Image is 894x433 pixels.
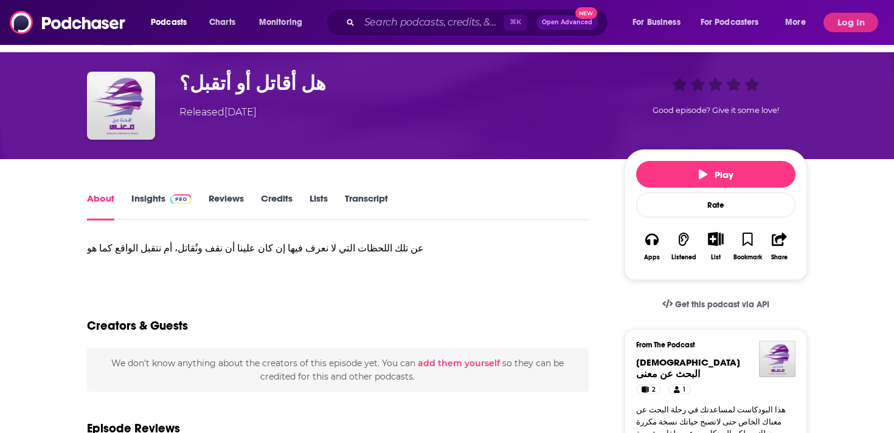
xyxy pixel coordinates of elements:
[111,358,564,382] span: We don't know anything about the creators of this episode yet . You can so they can be credited f...
[237,242,255,254] span: علينا
[205,242,223,254] span: نقف
[764,224,795,268] button: Share
[395,242,408,254] span: تلك
[131,193,192,220] a: InsightsPodchaser Pro
[699,169,733,180] span: Play
[732,224,763,268] button: Bookmark
[671,254,696,261] div: Listened
[175,242,203,254] span: ونُقاتل،
[636,341,786,349] h3: From The Podcast
[258,242,273,254] span: كان
[151,14,187,31] span: Podcasts
[338,9,620,36] div: Search podcasts, credits, & more...
[759,341,795,377] img: بودكاست البحث عن معنى
[10,11,126,34] img: Podchaser - Follow, Share and Rate Podcasts
[305,242,328,254] span: نعرف
[542,19,592,26] span: Open Advanced
[636,161,795,188] button: Play
[668,224,699,268] button: Listened
[87,242,97,254] span: هو
[259,14,302,31] span: Monitoring
[99,242,113,254] span: كما
[636,384,661,394] a: 2
[358,242,392,254] span: اللحظات
[140,242,172,254] span: أم نتقبل
[632,14,681,31] span: For Business
[823,13,878,32] button: Log In
[771,254,788,261] div: Share
[636,356,740,380] span: [DEMOGRAPHIC_DATA] البحث عن معنى
[636,193,795,217] div: Rate
[636,224,668,268] button: Apps
[359,13,504,32] input: Search podcasts, credits, & more...
[653,106,779,115] span: Good episode? Give it some love!
[275,242,285,254] span: إن
[310,193,328,220] a: Lists
[683,384,685,396] span: 1
[345,193,388,220] a: Transcript
[115,242,138,254] span: الواقع
[693,13,777,32] button: open menu
[785,14,806,31] span: More
[331,242,336,254] span: لا
[179,72,605,95] h1: هل أقاتل أو أتقبل؟
[653,290,779,319] a: Get this podcast via API
[225,242,235,254] span: أن
[251,13,318,32] button: open menu
[87,72,155,140] img: هل أقاتل أو أتقبل؟
[418,358,500,368] button: add them yourself
[87,193,114,220] a: About
[288,242,303,254] span: فيها
[777,13,821,32] button: open menu
[703,232,728,245] button: Show More Button
[142,13,203,32] button: open menu
[339,242,355,254] span: التي
[652,384,656,396] span: 2
[87,318,188,333] h2: Creators & Guests
[575,7,597,19] span: New
[711,253,721,261] div: List
[536,15,598,30] button: Open AdvancedNew
[504,15,527,30] span: ⌘ K
[624,13,696,32] button: open menu
[675,299,769,310] span: Get this podcast via API
[201,13,243,32] a: Charts
[644,254,660,261] div: Apps
[733,254,762,261] div: Bookmark
[411,242,424,254] span: عن
[179,105,257,120] div: Released [DATE]
[209,193,244,220] a: Reviews
[170,194,192,204] img: Podchaser Pro
[700,224,732,268] div: Show More ButtonList
[209,14,235,31] span: Charts
[668,384,690,394] a: 1
[261,193,293,220] a: Credits
[701,14,759,31] span: For Podcasters
[636,356,740,380] a: بودكاست البحث عن معنى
